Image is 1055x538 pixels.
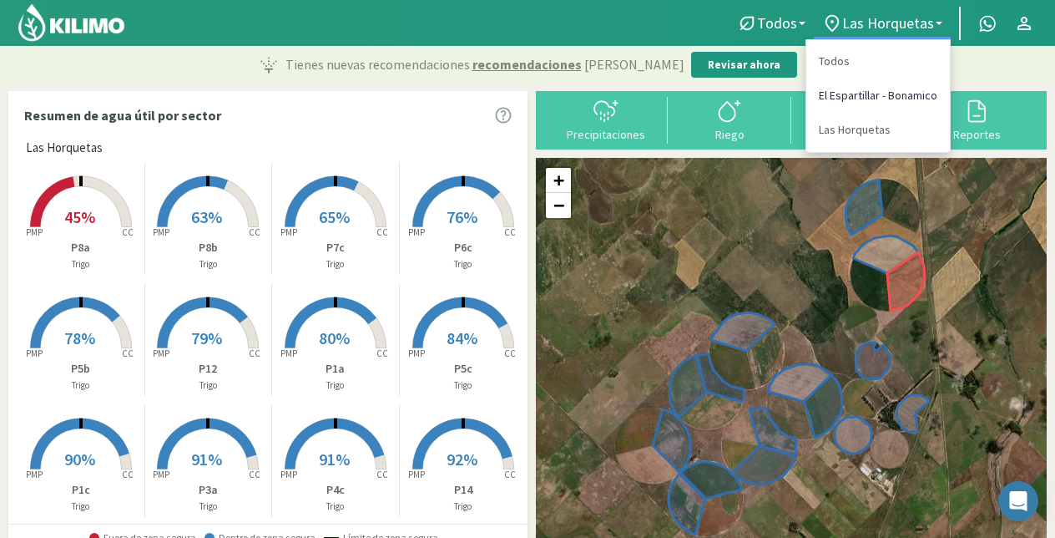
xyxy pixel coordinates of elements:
p: Trigo [18,500,144,514]
span: 91% [319,449,350,469]
p: Trigo [272,257,399,272]
div: Carga mensual [796,129,910,140]
p: Tienes nuevas recomendaciones [285,54,684,74]
tspan: PMP [153,226,169,238]
p: Trigo [18,257,144,272]
span: 78% [64,327,95,348]
p: P14 [400,481,527,499]
p: P7c [272,239,399,256]
tspan: PMP [280,226,297,238]
tspan: CC [250,469,261,480]
p: Trigo [272,378,399,393]
span: 79% [191,327,222,348]
p: Trigo [272,500,399,514]
tspan: CC [122,348,134,359]
tspan: PMP [280,348,297,359]
p: P4c [272,481,399,499]
a: Todos [806,44,950,79]
a: Zoom in [546,168,571,193]
tspan: CC [376,348,388,359]
tspan: PMP [408,469,425,480]
span: 90% [64,449,95,469]
span: 91% [191,449,222,469]
span: 65% [319,206,350,227]
tspan: PMP [280,469,297,480]
a: El Espartillar - Bonamico [806,79,950,113]
span: Todos [757,14,797,32]
p: P5b [18,360,144,378]
tspan: CC [376,226,388,238]
p: Trigo [18,378,144,393]
p: P5c [400,360,527,378]
p: Trigo [145,378,272,393]
span: 80% [319,327,350,348]
tspan: CC [504,348,516,359]
tspan: PMP [26,226,43,238]
p: Trigo [400,257,527,272]
tspan: CC [250,348,261,359]
span: 45% [64,206,95,227]
p: P8b [145,239,272,256]
img: Kilimo [17,3,126,43]
div: Open Intercom Messenger [998,481,1038,521]
tspan: PMP [26,469,43,480]
span: 63% [191,206,222,227]
span: 92% [447,449,477,469]
button: Riego [668,97,791,141]
tspan: PMP [153,348,169,359]
p: Trigo [400,500,527,514]
p: Trigo [400,378,527,393]
span: 84% [447,327,477,348]
p: Trigo [145,257,272,272]
tspan: CC [504,226,516,238]
button: Precipitaciones [544,97,668,141]
button: Reportes [915,97,1038,141]
p: P1a [272,360,399,378]
div: Precipitaciones [549,129,663,140]
p: P8a [18,239,144,256]
p: P3a [145,481,272,499]
span: Las Horquetas [26,139,103,158]
tspan: CC [122,226,134,238]
a: Las Horquetas [806,113,950,147]
tspan: PMP [26,348,43,359]
button: Revisar ahora [691,52,797,79]
span: Las Horquetas [842,14,934,32]
tspan: CC [122,469,134,480]
tspan: PMP [408,348,425,359]
p: Trigo [145,500,272,514]
p: P6c [400,239,527,256]
p: P1c [18,481,144,499]
span: recomendaciones [472,54,582,74]
tspan: PMP [153,469,169,480]
p: P12 [145,360,272,378]
div: Reportes [920,129,1033,140]
div: Riego [673,129,786,140]
tspan: PMP [408,226,425,238]
p: Revisar ahora [708,57,780,74]
span: 76% [447,206,477,227]
tspan: CC [504,469,516,480]
tspan: CC [376,469,388,480]
tspan: CC [250,226,261,238]
a: Zoom out [546,193,571,218]
span: [PERSON_NAME] [584,54,684,74]
button: Carga mensual [791,97,915,141]
p: Resumen de agua útil por sector [24,105,221,125]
